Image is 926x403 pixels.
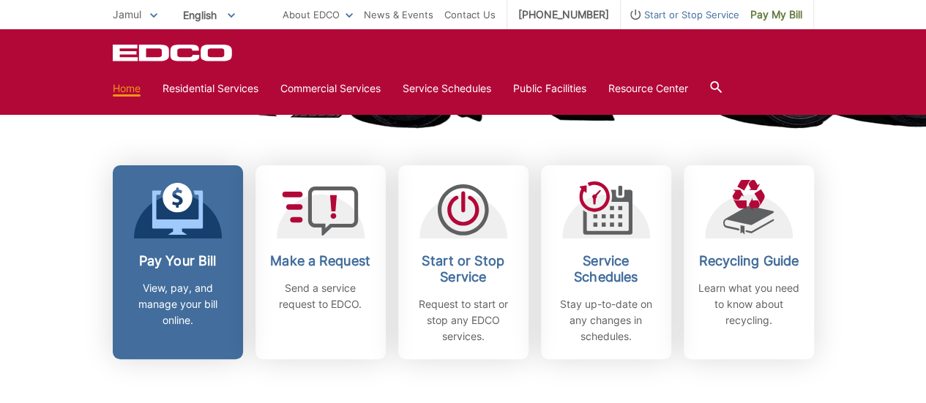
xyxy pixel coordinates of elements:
[266,280,375,312] p: Send a service request to EDCO.
[444,7,496,23] a: Contact Us
[409,296,518,344] p: Request to start or stop any EDCO services.
[750,7,802,23] span: Pay My Bill
[255,165,386,359] a: Make a Request Send a service request to EDCO.
[364,7,433,23] a: News & Events
[541,165,671,359] a: Service Schedules Stay up-to-date on any changes in schedules.
[163,80,258,97] a: Residential Services
[695,253,803,269] h2: Recycling Guide
[608,80,688,97] a: Resource Center
[266,253,375,269] h2: Make a Request
[513,80,586,97] a: Public Facilities
[124,253,232,269] h2: Pay Your Bill
[124,280,232,328] p: View, pay, and manage your bill online.
[280,80,381,97] a: Commercial Services
[403,80,491,97] a: Service Schedules
[409,253,518,285] h2: Start or Stop Service
[283,7,353,23] a: About EDCO
[552,253,660,285] h2: Service Schedules
[113,165,243,359] a: Pay Your Bill View, pay, and manage your bill online.
[695,280,803,328] p: Learn what you need to know about recycling.
[113,8,141,20] span: Jamul
[552,296,660,344] p: Stay up-to-date on any changes in schedules.
[172,3,246,27] span: English
[113,80,141,97] a: Home
[684,165,814,359] a: Recycling Guide Learn what you need to know about recycling.
[113,44,234,61] a: EDCD logo. Return to the homepage.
